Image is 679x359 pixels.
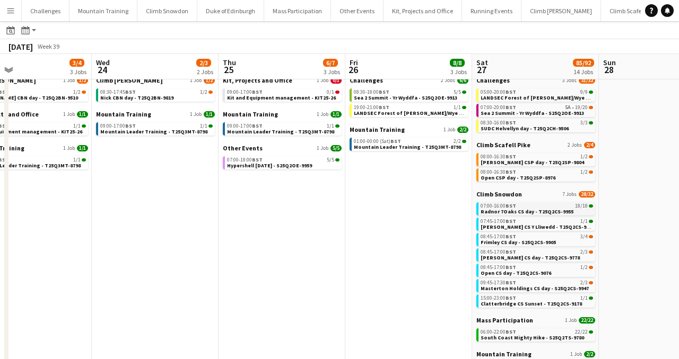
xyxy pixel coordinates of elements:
span: 0/1 [335,91,339,94]
span: 3/4 [69,59,84,67]
span: BST [506,218,516,225]
span: 2 Jobs [441,77,455,84]
span: 3/4 [580,234,588,239]
span: Ambrish CSP day - T25Q2SP-9804 [481,159,584,166]
span: BST [506,248,516,255]
span: 1/1 [589,220,593,223]
span: 1 Job [63,145,75,151]
span: LANDSEC Forest of Dean/Wye Valley Challenge - S25Q2CH-9594 [354,110,541,116]
div: Mass Participation1 Job22/2206:00-22:00BST22/22South Coast Mighty Hike - S25Q2TS-9780 [476,316,595,350]
span: BST [506,264,516,271]
span: LANDSEC Forest of Dean/Wye Valley Challenge - S25Q2CH-9594 [481,94,667,101]
span: 1 Job [317,111,328,118]
div: Kit, Projects and Office1 Job0/109:00-17:00BST0/1Kit and Equipment management - KIT25-26 [223,76,342,110]
span: 1/1 [77,111,88,118]
span: 1/2 [589,155,593,158]
span: Fri [350,58,358,67]
a: 09:00-17:00BST1/1Mountain Leader Training - T25Q3MT-8798 [100,122,213,134]
span: 31/32 [579,77,595,84]
span: 08:45-17:00 [481,234,516,239]
span: 1/1 [200,123,207,129]
button: Climb [PERSON_NAME] [521,1,601,21]
span: BST [506,153,516,160]
span: 22/22 [589,330,593,334]
div: Climb [PERSON_NAME]1 Job1/208:30-17:45BST1/2Nick CBN day - T25Q2BN-9819 [96,76,215,110]
div: Mountain Training1 Job2/201:00-00:00 (Sat)BST2/2Mountain Leader Training - T25Q3MT-8798 [350,125,468,153]
span: 09:00-17:00 [100,123,136,129]
span: 1/2 [580,169,588,175]
span: 1 Job [317,145,328,151]
span: 19:00-21:00 [354,105,389,110]
span: 18/18 [589,204,593,208]
span: 1 Job [570,351,582,357]
a: Mountain Training1 Job2/2 [476,350,595,358]
span: 28 [602,64,616,76]
span: 15:00-23:00 [481,295,516,301]
span: 07:45-17:00 [481,219,516,224]
span: 28/32 [579,191,595,198]
a: 07:00-16:00BST18/18Radnor 7Oaks CS day - T25Q2CS-9955 [481,202,593,214]
span: Mountain Training [350,125,405,133]
span: 1/1 [82,124,86,128]
button: Mountain Training [69,1,137,21]
div: Challenges2 Jobs6/608:30-18:00BST5/5Sea 2 Summit - Yr Wyddfa - S25Q2OE-991319:00-21:00BST1/1LANDS... [350,76,468,125]
a: 19:00-21:00BST1/1LANDSEC Forest of [PERSON_NAME]/Wye Valley Challenge - S25Q2CH-9594 [354,104,466,116]
span: 1 Job [317,77,328,84]
span: 1/2 [208,91,213,94]
span: 07:00-20:00 [481,105,516,110]
span: 0/1 [330,77,342,84]
span: Mountain Training [223,110,278,118]
span: BST [506,233,516,240]
button: Challenges [22,1,69,21]
a: Other Events1 Job5/5 [223,144,342,152]
span: 27 [475,64,488,76]
span: Radnor 7Oaks CS day - T25Q2CS-9955 [481,208,573,215]
span: BST [506,88,516,95]
span: 2/2 [584,351,595,357]
span: 1/1 [454,105,461,110]
span: Kit, Projects and Office [223,76,292,84]
span: BST [506,294,516,301]
span: 2/3 [580,280,588,285]
span: 5/5 [454,89,461,95]
span: 2/3 [589,281,593,284]
button: Running Events [462,1,521,21]
span: Mountain Training [476,350,532,358]
span: 18/18 [575,203,588,209]
div: • [481,105,593,110]
span: Thu [223,58,236,67]
span: 1/1 [77,145,88,151]
span: 08:45-17:00 [481,265,516,270]
span: 1 Job [190,77,202,84]
span: 1 Job [565,317,577,324]
a: Mountain Training1 Job2/2 [350,125,468,133]
span: 1/2 [580,265,588,270]
span: Climb Snowdon [476,190,522,198]
span: 0/1 [327,89,334,95]
span: 07:00-16:00 [481,203,516,209]
span: 08:30-17:45 [100,89,136,95]
span: 1/1 [462,106,466,109]
a: Mass Participation1 Job22/22 [476,316,595,324]
div: Mountain Training1 Job1/109:00-17:00BST1/1Mountain Leader Training - T25Q3MT-8798 [96,110,215,138]
a: 15:00-23:00BST1/1Clatterbridge CS Sunset - T25Q2CS-9178 [481,294,593,307]
span: 24 [94,64,110,76]
div: 2 Jobs [197,68,213,76]
div: [DATE] [8,41,33,52]
span: BST [252,122,263,129]
span: 2 Jobs [568,142,582,148]
span: Holly Grant CS day - T25Q2CS-9778 [481,254,580,261]
span: BST [506,168,516,175]
span: Sun [603,58,616,67]
span: Sea 2 Summit - Yr Wyddfa - S25Q2OE-9913 [354,94,457,101]
div: Climb Snowdon7 Jobs28/3207:00-16:00BST18/18Radnor 7Oaks CS day - T25Q2CS-995507:45-17:00BST1/1[PE... [476,190,595,316]
span: 3/3 [589,121,593,124]
span: 1/2 [580,154,588,159]
span: Hypershell Media Day - S25Q2OE-9959 [227,162,312,169]
span: 2/2 [457,127,468,133]
span: 2/3 [580,249,588,255]
a: Challenges3 Jobs31/32 [476,76,595,84]
span: 1/1 [335,124,339,128]
span: 8/8 [450,59,465,67]
span: 1/1 [208,124,213,128]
